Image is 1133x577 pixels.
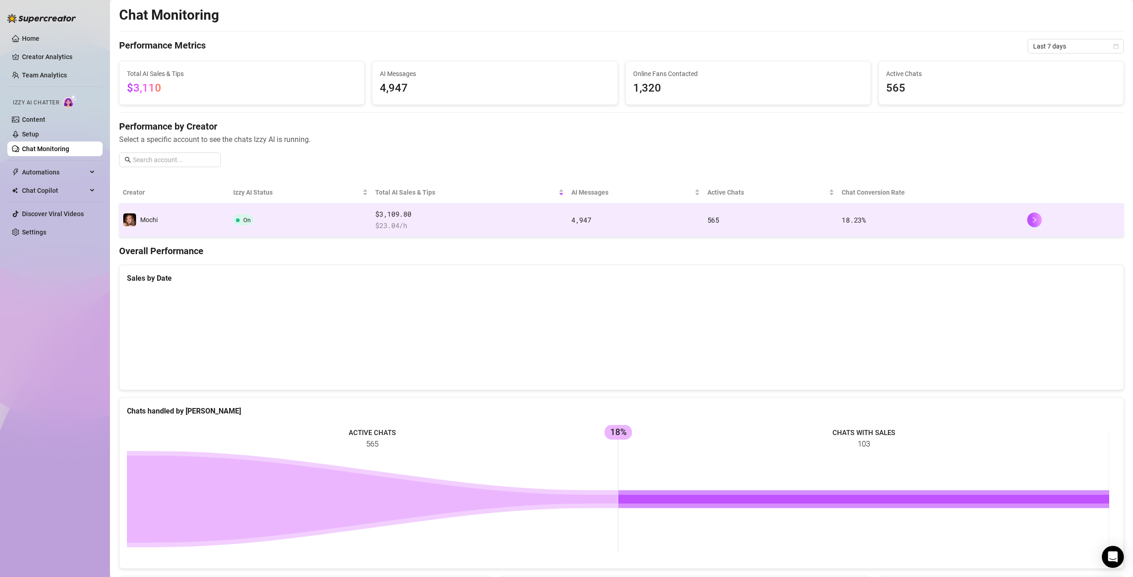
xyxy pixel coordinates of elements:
[119,6,219,24] h2: Chat Monitoring
[127,405,1116,417] div: Chats handled by [PERSON_NAME]
[127,82,161,94] span: $3,110
[22,71,67,79] a: Team Analytics
[22,131,39,138] a: Setup
[127,69,357,79] span: Total AI Sales & Tips
[1033,39,1118,53] span: Last 7 days
[380,80,610,97] span: 4,947
[243,217,251,223] span: On
[633,80,863,97] span: 1,320
[568,182,704,203] th: AI Messages
[704,182,838,203] th: Active Chats
[119,182,230,203] th: Creator
[119,134,1124,145] span: Select a specific account to see the chats Izzy AI is running.
[127,272,1116,284] div: Sales by Date
[571,215,591,224] span: 4,947
[230,182,372,203] th: Izzy AI Status
[133,155,215,165] input: Search account...
[125,157,131,163] span: search
[119,39,206,54] h4: Performance Metrics
[12,187,18,194] img: Chat Copilot
[22,210,84,218] a: Discover Viral Videos
[12,169,19,176] span: thunderbolt
[842,215,865,224] span: 18.23 %
[7,14,76,23] img: logo-BBDzfeDw.svg
[22,35,39,42] a: Home
[233,187,361,197] span: Izzy AI Status
[13,98,59,107] span: Izzy AI Chatter
[119,120,1124,133] h4: Performance by Creator
[633,69,863,79] span: Online Fans Contacted
[886,80,1116,97] span: 565
[1102,546,1124,568] div: Open Intercom Messenger
[375,209,564,220] span: $3,109.80
[1031,217,1038,223] span: right
[571,187,693,197] span: AI Messages
[838,182,1023,203] th: Chat Conversion Rate
[372,182,568,203] th: Total AI Sales & Tips
[707,215,719,224] span: 565
[1027,212,1042,227] button: right
[119,245,1124,257] h4: Overall Performance
[380,69,610,79] span: AI Messages
[123,213,136,226] img: Mochi
[140,216,158,223] span: Mochi
[63,95,77,108] img: AI Chatter
[707,187,827,197] span: Active Chats
[375,220,564,231] span: $ 23.04 /h
[22,183,87,198] span: Chat Copilot
[22,116,45,123] a: Content
[22,145,69,152] a: Chat Monitoring
[22,49,95,64] a: Creator Analytics
[886,69,1116,79] span: Active Chats
[22,165,87,180] span: Automations
[375,187,557,197] span: Total AI Sales & Tips
[22,229,46,236] a: Settings
[1113,44,1119,49] span: calendar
